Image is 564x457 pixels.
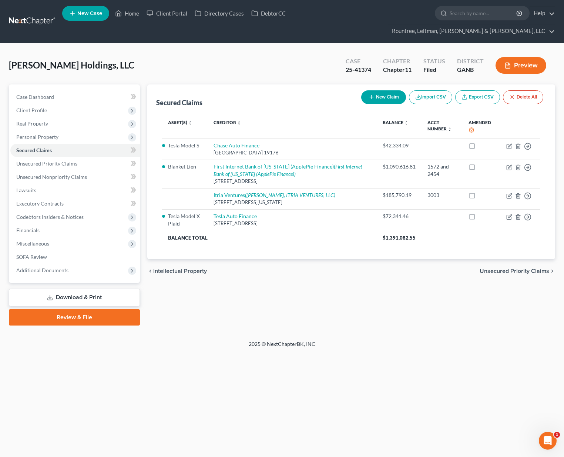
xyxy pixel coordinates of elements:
[455,90,500,104] a: Export CSV
[554,432,560,438] span: 1
[16,120,48,127] span: Real Property
[10,197,140,210] a: Executory Contracts
[383,120,409,125] a: Balance unfold_more
[214,213,257,219] a: Tesla Auto Finance
[16,187,36,193] span: Lawsuits
[9,60,134,70] span: [PERSON_NAME] Holdings, LLC
[16,267,68,273] span: Additional Documents
[383,142,416,149] div: $42,334.09
[503,90,543,104] button: Delete All
[383,235,416,241] span: $1,391,082.55
[143,7,191,20] a: Client Portal
[16,240,49,247] span: Miscellaneous
[496,57,546,74] button: Preview
[168,120,192,125] a: Asset(s) unfold_more
[237,121,241,125] i: unfold_more
[463,115,500,139] th: Amended
[111,7,143,20] a: Home
[214,192,335,198] a: Itria Ventures([PERSON_NAME], ITRIA VENTURES, LLC)
[71,340,493,354] div: 2025 © NextChapterBK, INC
[10,90,140,104] a: Case Dashboard
[147,268,153,274] i: chevron_left
[16,174,87,180] span: Unsecured Nonpriority Claims
[480,268,549,274] span: Unsecured Priority Claims
[16,147,52,153] span: Secured Claims
[10,250,140,264] a: SOFA Review
[480,268,555,274] button: Unsecured Priority Claims chevron_right
[405,66,412,73] span: 11
[427,120,452,131] a: Acct Number unfold_more
[214,199,371,206] div: [STREET_ADDRESS][US_STATE]
[427,163,457,178] div: 1572 and 2454
[16,214,84,220] span: Codebtors Insiders & Notices
[383,163,416,170] div: $1,090,616.81
[77,11,102,16] span: New Case
[447,127,452,131] i: unfold_more
[168,163,202,170] li: Blanket Lien
[404,121,409,125] i: unfold_more
[10,157,140,170] a: Unsecured Priority Claims
[16,200,64,207] span: Executory Contracts
[457,57,484,66] div: District
[16,254,47,260] span: SOFA Review
[16,94,54,100] span: Case Dashboard
[423,66,445,74] div: Filed
[248,7,289,20] a: DebtorCC
[16,134,58,140] span: Personal Property
[16,107,47,113] span: Client Profile
[423,57,445,66] div: Status
[10,170,140,184] a: Unsecured Nonpriority Claims
[214,149,371,156] div: [GEOGRAPHIC_DATA] 19176
[153,268,207,274] span: Intellectual Property
[383,66,412,74] div: Chapter
[346,57,371,66] div: Case
[168,213,202,227] li: Tesla Model X Plaid
[188,121,192,125] i: unfold_more
[9,309,140,326] a: Review & File
[156,98,202,107] div: Secured Claims
[10,184,140,197] a: Lawsuits
[214,120,241,125] a: Creditor unfold_more
[214,220,371,227] div: [STREET_ADDRESS]
[214,142,259,149] a: Chase Auto Finance
[147,268,207,274] button: chevron_left Intellectual Property
[16,160,77,167] span: Unsecured Priority Claims
[361,90,406,104] button: New Claim
[162,231,377,244] th: Balance Total
[530,7,555,20] a: Help
[450,6,517,20] input: Search by name...
[214,163,362,177] a: First Internet Bank of [US_STATE] (ApplePie Finance)(First Internet Bank of [US_STATE] (ApplePie ...
[388,24,555,38] a: Rountree, Leitman, [PERSON_NAME] & [PERSON_NAME], LLC
[549,268,555,274] i: chevron_right
[9,289,140,306] a: Download & Print
[191,7,248,20] a: Directory Cases
[427,191,457,199] div: 3003
[383,57,412,66] div: Chapter
[457,66,484,74] div: GANB
[16,227,40,233] span: Financials
[10,144,140,157] a: Secured Claims
[346,66,371,74] div: 25-41374
[409,90,452,104] button: Import CSV
[383,191,416,199] div: $185,790.19
[245,192,335,198] i: ([PERSON_NAME], ITRIA VENTURES, LLC)
[539,432,557,450] iframe: Intercom live chat
[214,178,371,185] div: [STREET_ADDRESS]
[383,213,416,220] div: $72,341.46
[168,142,202,149] li: Tesla Model S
